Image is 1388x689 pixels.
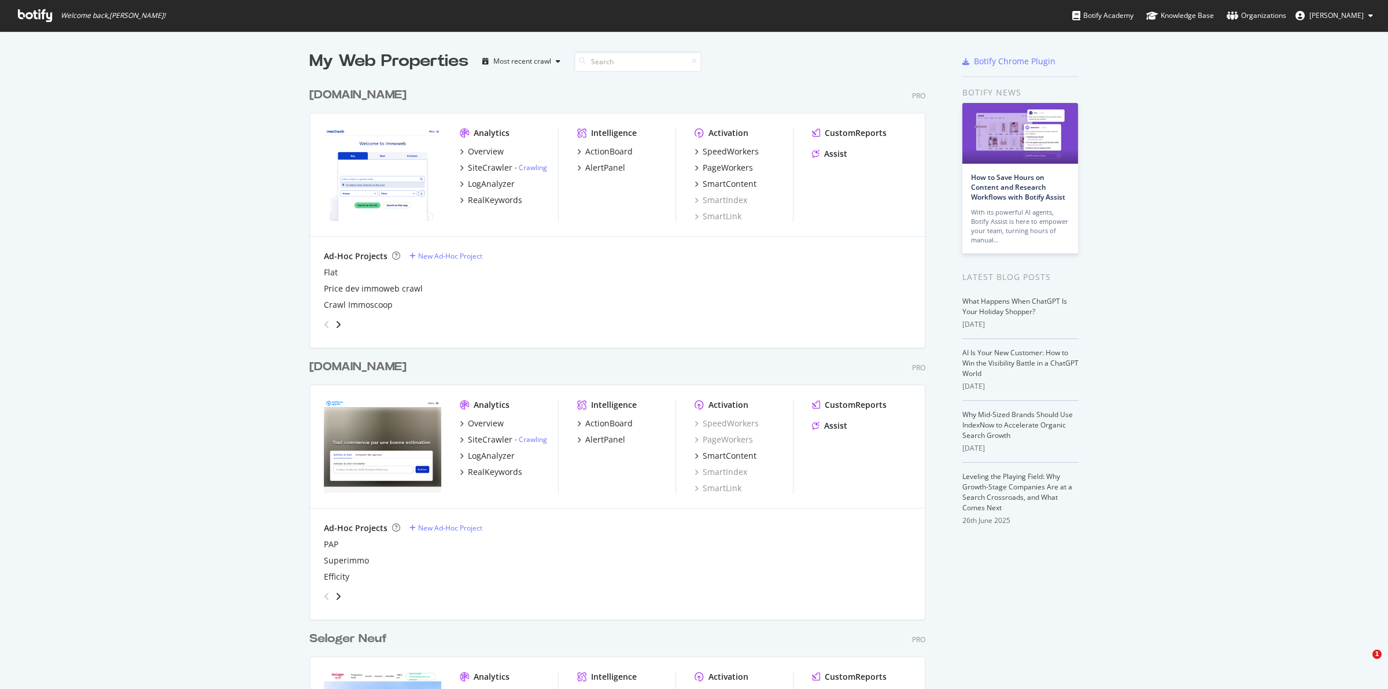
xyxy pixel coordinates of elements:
[460,146,504,157] a: Overview
[824,148,847,160] div: Assist
[468,194,522,206] div: RealKeywords
[515,434,547,444] div: -
[962,443,1079,454] div: [DATE]
[585,146,633,157] div: ActionBoard
[591,399,637,411] div: Intelligence
[974,56,1055,67] div: Botify Chrome Plugin
[971,208,1069,245] div: With its powerful AI agents, Botify Assist is here to empower your team, turning hours of manual…
[962,319,1079,330] div: [DATE]
[324,399,441,493] img: meilleursagents.com
[468,178,515,190] div: LogAnalyzer
[324,555,369,566] a: Superimmo
[703,450,756,462] div: SmartContent
[1227,10,1286,21] div: Organizations
[1286,6,1382,25] button: [PERSON_NAME]
[324,250,387,262] div: Ad-Hoc Projects
[468,146,504,157] div: Overview
[812,671,887,683] a: CustomReports
[474,671,510,683] div: Analytics
[460,466,522,478] a: RealKeywords
[703,162,753,174] div: PageWorkers
[703,178,756,190] div: SmartContent
[324,539,338,550] a: PAP
[591,671,637,683] div: Intelligence
[1349,650,1376,677] iframe: Intercom live chat
[962,410,1073,440] a: Why Mid-Sized Brands Should Use IndexNow to Accelerate Organic Search Growth
[708,671,748,683] div: Activation
[1309,10,1364,20] span: Yannick Laurent
[695,466,747,478] a: SmartIndex
[695,434,753,445] a: PageWorkers
[319,315,334,334] div: angle-left
[460,194,522,206] a: RealKeywords
[309,87,407,104] div: [DOMAIN_NAME]
[468,434,512,445] div: SiteCrawler
[460,418,504,429] a: Overview
[577,418,633,429] a: ActionBoard
[812,148,847,160] a: Assist
[912,635,925,644] div: Pro
[577,434,625,445] a: AlertPanel
[309,631,387,647] div: Seloger Neuf
[519,434,547,444] a: Crawling
[409,523,482,533] a: New Ad-Hoc Project
[585,418,633,429] div: ActionBoard
[812,420,847,432] a: Assist
[574,51,702,72] input: Search
[695,194,747,206] a: SmartIndex
[591,127,637,139] div: Intelligence
[309,87,411,104] a: [DOMAIN_NAME]
[61,11,165,20] span: Welcome back, [PERSON_NAME] !
[962,515,1079,526] div: 26th June 2025
[695,146,759,157] a: SpeedWorkers
[324,571,349,583] a: Efficity
[493,58,551,65] div: Most recent crawl
[309,359,407,375] div: [DOMAIN_NAME]
[460,162,547,174] a: SiteCrawler- Crawling
[319,587,334,606] div: angle-left
[468,418,504,429] div: Overview
[468,162,512,174] div: SiteCrawler
[912,91,925,101] div: Pro
[460,178,515,190] a: LogAnalyzer
[324,127,441,221] img: immoweb.be
[824,420,847,432] div: Assist
[324,267,338,278] div: Flat
[334,591,342,602] div: angle-right
[468,450,515,462] div: LogAnalyzer
[418,251,482,261] div: New Ad-Hoc Project
[695,162,753,174] a: PageWorkers
[585,434,625,445] div: AlertPanel
[695,418,759,429] a: SpeedWorkers
[962,381,1079,392] div: [DATE]
[812,127,887,139] a: CustomReports
[703,146,759,157] div: SpeedWorkers
[1146,10,1214,21] div: Knowledge Base
[309,359,411,375] a: [DOMAIN_NAME]
[460,434,547,445] a: SiteCrawler- Crawling
[812,399,887,411] a: CustomReports
[519,163,547,172] a: Crawling
[515,163,547,172] div: -
[695,450,756,462] a: SmartContent
[695,211,741,222] a: SmartLink
[962,296,1067,316] a: What Happens When ChatGPT Is Your Holiday Shopper?
[962,348,1079,378] a: AI Is Your New Customer: How to Win the Visibility Battle in a ChatGPT World
[474,127,510,139] div: Analytics
[912,363,925,373] div: Pro
[468,466,522,478] div: RealKeywords
[962,271,1079,283] div: Latest Blog Posts
[324,299,393,311] a: Crawl Immoscoop
[695,482,741,494] a: SmartLink
[825,399,887,411] div: CustomReports
[1072,10,1134,21] div: Botify Academy
[1372,650,1382,659] span: 1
